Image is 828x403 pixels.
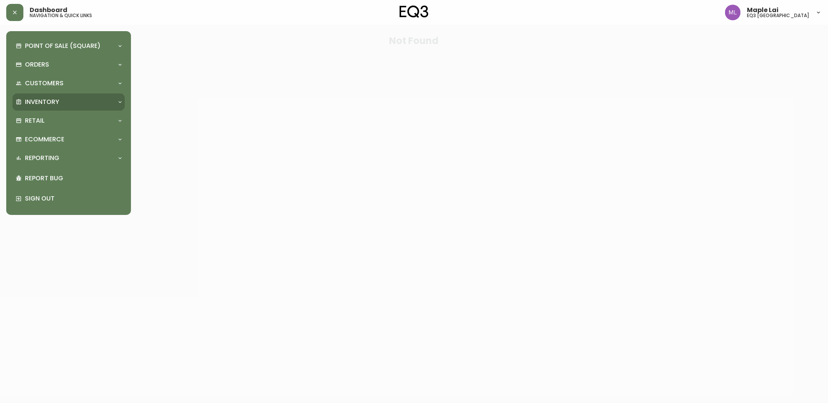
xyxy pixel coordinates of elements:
[25,194,122,203] p: Sign Out
[30,13,92,18] h5: navigation & quick links
[25,60,49,69] p: Orders
[12,150,125,167] div: Reporting
[25,116,44,125] p: Retail
[12,112,125,129] div: Retail
[25,154,59,162] p: Reporting
[747,7,778,13] span: Maple Lai
[400,5,428,18] img: logo
[12,37,125,55] div: Point of Sale (Square)
[725,5,741,20] img: 61e28cffcf8cc9f4e300d877dd684943
[12,188,125,209] div: Sign Out
[12,75,125,92] div: Customers
[30,7,67,13] span: Dashboard
[25,79,64,88] p: Customers
[25,135,64,144] p: Ecommerce
[25,98,59,106] p: Inventory
[747,13,809,18] h5: eq3 [GEOGRAPHIC_DATA]
[25,42,101,50] p: Point of Sale (Square)
[12,56,125,73] div: Orders
[25,174,122,183] p: Report Bug
[12,93,125,111] div: Inventory
[12,131,125,148] div: Ecommerce
[12,168,125,188] div: Report Bug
